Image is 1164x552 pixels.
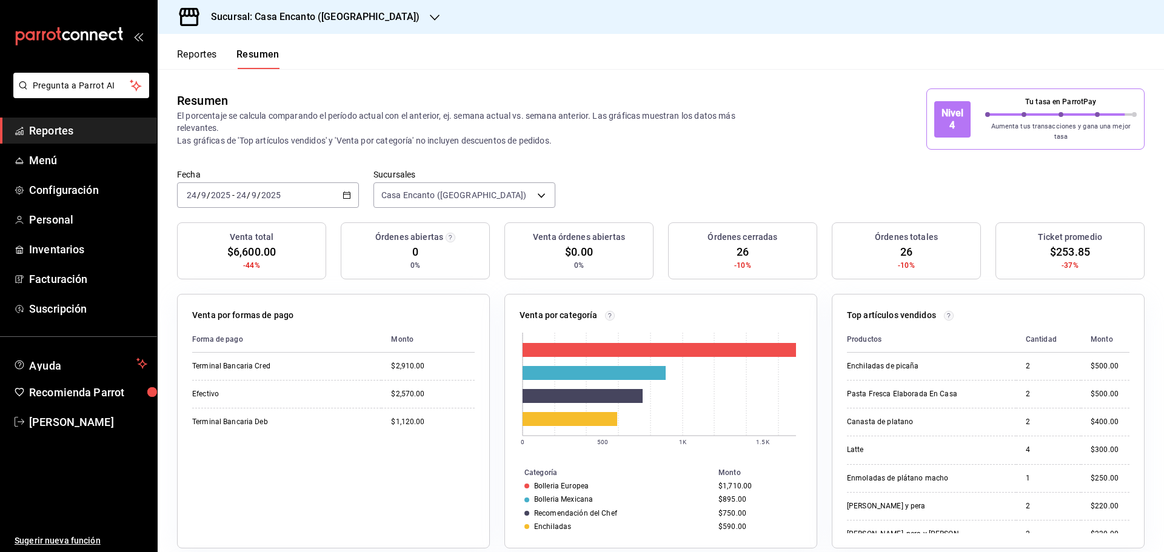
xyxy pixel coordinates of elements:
span: -37% [1062,260,1079,271]
span: / [257,190,261,200]
div: Terminal Bancaria Cred [192,361,313,371]
div: Nivel 4 [934,101,971,138]
th: Monto [1081,327,1129,353]
div: Canasta de platano [847,417,968,427]
input: ---- [210,190,231,200]
th: Productos [847,327,1016,353]
h3: Ticket promedio [1038,231,1102,244]
input: -- [251,190,257,200]
div: $500.00 [1091,389,1129,399]
div: Enchiladas [534,522,571,531]
h3: Órdenes totales [875,231,938,244]
span: -10% [898,260,915,271]
button: Resumen [236,48,279,69]
h3: Órdenes abiertas [375,231,443,244]
span: Menú [29,152,147,168]
input: -- [236,190,247,200]
text: 0 [521,439,524,445]
h3: Órdenes cerradas [707,231,777,244]
th: Monto [381,327,475,353]
input: ---- [261,190,281,200]
div: 2 [1026,389,1071,399]
span: -10% [734,260,751,271]
div: 4 [1026,445,1071,455]
span: Casa Encanto ([GEOGRAPHIC_DATA]) [381,189,526,201]
span: -44% [243,260,260,271]
span: $6,600.00 [227,244,276,260]
span: Recomienda Parrot [29,384,147,401]
p: Tu tasa en ParrotPay [985,96,1137,107]
div: [PERSON_NAME] y pera [847,501,968,511]
span: / [197,190,201,200]
span: 26 [900,244,912,260]
div: $750.00 [718,509,797,517]
text: 500 [597,439,608,445]
div: $1,120.00 [391,417,475,427]
div: $300.00 [1091,445,1129,455]
span: / [207,190,210,200]
label: Fecha [177,170,359,179]
div: $500.00 [1091,361,1129,371]
button: Pregunta a Parrot AI [13,73,149,98]
th: Categoría [505,466,714,479]
span: $0.00 [565,244,593,260]
div: $250.00 [1091,473,1129,484]
th: Monto [714,466,817,479]
div: $400.00 [1091,417,1129,427]
input: -- [186,190,197,200]
div: navigation tabs [177,48,279,69]
span: 0% [574,260,584,271]
h3: Venta total [230,231,273,244]
label: Sucursales [373,170,555,179]
div: $895.00 [718,495,797,504]
p: Venta por categoría [520,309,598,322]
p: El porcentaje se calcula comparando el período actual con el anterior, ej. semana actual vs. sema... [177,110,741,146]
span: Inventarios [29,241,147,258]
span: 26 [737,244,749,260]
span: 0% [410,260,420,271]
div: $590.00 [718,522,797,531]
span: Suscripción [29,301,147,317]
div: $1,710.00 [718,482,797,490]
a: Pregunta a Parrot AI [8,88,149,101]
span: Configuración [29,182,147,198]
div: 2 [1026,361,1071,371]
h3: Sucursal: Casa Encanto ([GEOGRAPHIC_DATA]) [201,10,420,24]
span: / [247,190,250,200]
span: Ayuda [29,356,132,371]
span: $253.85 [1050,244,1090,260]
div: [PERSON_NAME], pera y [PERSON_NAME] [847,529,968,539]
div: $220.00 [1091,529,1129,539]
div: 1 [1026,473,1071,484]
p: Aumenta tus transacciones y gana una mejor tasa [985,122,1137,142]
div: Efectivo [192,389,313,399]
div: Pasta Fresca Elaborada En Casa [847,389,968,399]
span: Personal [29,211,147,228]
div: $2,570.00 [391,389,475,399]
div: Latte [847,445,968,455]
span: [PERSON_NAME] [29,414,147,430]
div: Bolleria Mexicana [534,495,593,504]
th: Forma de pago [192,327,381,353]
div: 2 [1026,417,1071,427]
button: Reportes [177,48,217,69]
div: $220.00 [1091,501,1129,511]
th: Cantidad [1016,327,1081,353]
button: open_drawer_menu [133,32,143,41]
p: Top artículos vendidos [847,309,936,322]
h3: Venta órdenes abiertas [533,231,625,244]
span: Pregunta a Parrot AI [33,79,130,92]
p: Venta por formas de pago [192,309,293,322]
input: -- [201,190,207,200]
div: Recomendación del Chef [534,509,617,517]
span: Sugerir nueva función [15,534,147,547]
text: 1K [679,439,687,445]
div: Resumen [177,91,228,110]
div: Bolleria Europea [534,482,589,490]
span: Facturación [29,271,147,287]
span: 0 [412,244,418,260]
div: Enmoladas de plátano macho [847,473,968,484]
text: 1.5K [756,439,769,445]
span: Reportes [29,122,147,139]
div: $2,910.00 [391,361,475,371]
